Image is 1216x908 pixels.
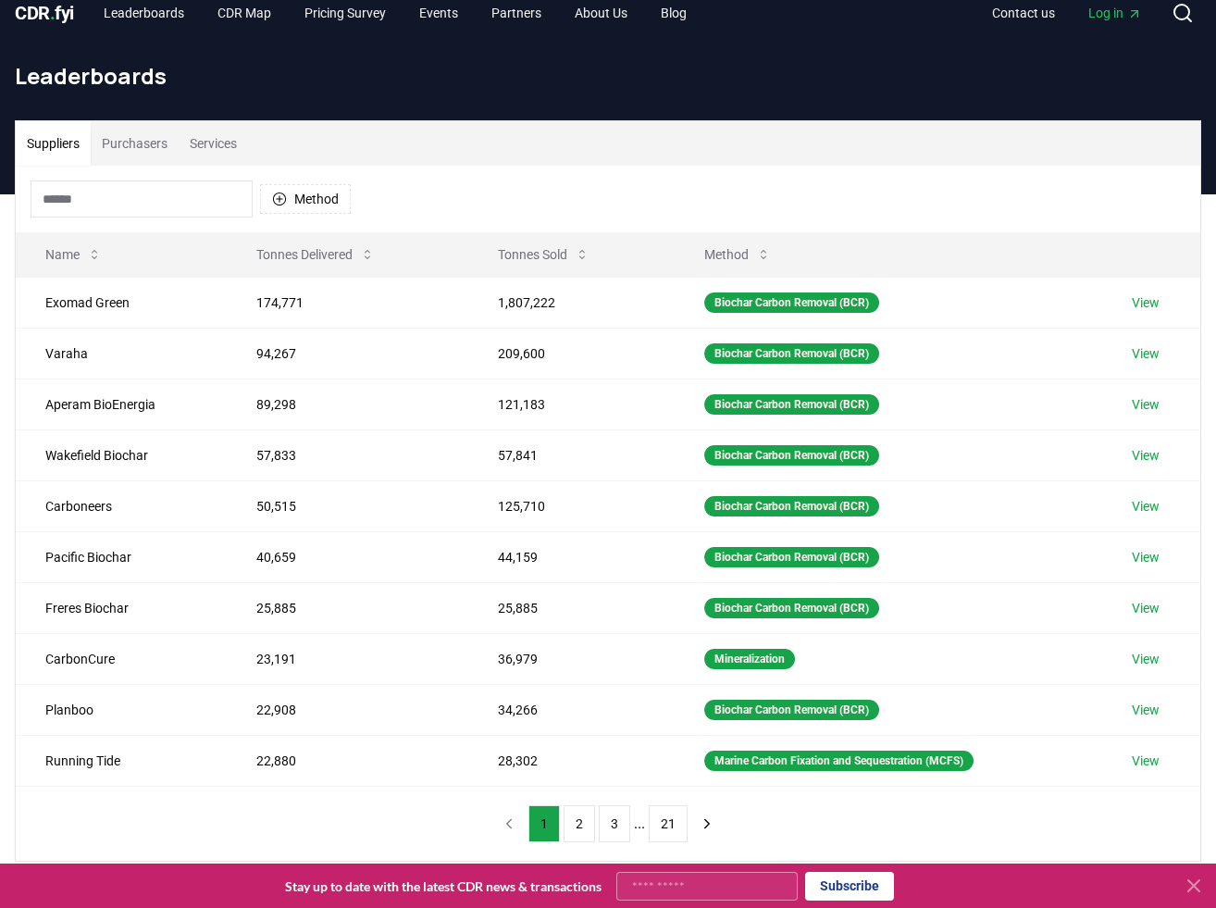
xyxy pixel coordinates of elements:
[528,805,560,842] button: 1
[468,379,674,429] td: 121,183
[227,379,469,429] td: 89,298
[16,379,227,429] td: Aperam BioEnergia
[227,735,469,786] td: 22,880
[227,480,469,531] td: 50,515
[16,582,227,633] td: Freres Biochar
[704,700,879,720] div: Biochar Carbon Removal (BCR)
[468,429,674,480] td: 57,841
[704,598,879,618] div: Biochar Carbon Removal (BCR)
[15,61,1201,91] h1: Leaderboards
[468,684,674,735] td: 34,266
[704,343,879,364] div: Biochar Carbon Removal (BCR)
[1132,293,1160,312] a: View
[599,805,630,842] button: 3
[91,121,179,166] button: Purchasers
[227,429,469,480] td: 57,833
[1132,701,1160,719] a: View
[1132,446,1160,465] a: View
[16,328,227,379] td: Varaha
[1132,344,1160,363] a: View
[260,184,351,214] button: Method
[227,633,469,684] td: 23,191
[704,547,879,567] div: Biochar Carbon Removal (BCR)
[634,813,645,835] li: ...
[227,328,469,379] td: 94,267
[1132,599,1160,617] a: View
[227,684,469,735] td: 22,908
[1132,752,1160,770] a: View
[16,121,91,166] button: Suppliers
[691,805,723,842] button: next page
[468,480,674,531] td: 125,710
[468,582,674,633] td: 25,885
[1132,548,1160,566] a: View
[16,735,227,786] td: Running Tide
[704,649,795,669] div: Mineralization
[704,445,879,466] div: Biochar Carbon Removal (BCR)
[468,531,674,582] td: 44,159
[483,236,604,273] button: Tonnes Sold
[16,480,227,531] td: Carboneers
[227,277,469,328] td: 174,771
[179,121,248,166] button: Services
[468,277,674,328] td: 1,807,222
[16,429,227,480] td: Wakefield Biochar
[16,684,227,735] td: Planboo
[1132,395,1160,414] a: View
[1088,4,1142,22] span: Log in
[704,394,879,415] div: Biochar Carbon Removal (BCR)
[649,805,688,842] button: 21
[468,328,674,379] td: 209,600
[227,582,469,633] td: 25,885
[704,292,879,313] div: Biochar Carbon Removal (BCR)
[704,751,974,771] div: Marine Carbon Fixation and Sequestration (MCFS)
[242,236,390,273] button: Tonnes Delivered
[16,633,227,684] td: CarbonCure
[468,633,674,684] td: 36,979
[31,236,117,273] button: Name
[227,531,469,582] td: 40,659
[16,531,227,582] td: Pacific Biochar
[15,2,74,24] span: CDR fyi
[564,805,595,842] button: 2
[50,2,56,24] span: .
[1132,650,1160,668] a: View
[468,735,674,786] td: 28,302
[704,496,879,516] div: Biochar Carbon Removal (BCR)
[1132,497,1160,516] a: View
[689,236,786,273] button: Method
[16,277,227,328] td: Exomad Green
